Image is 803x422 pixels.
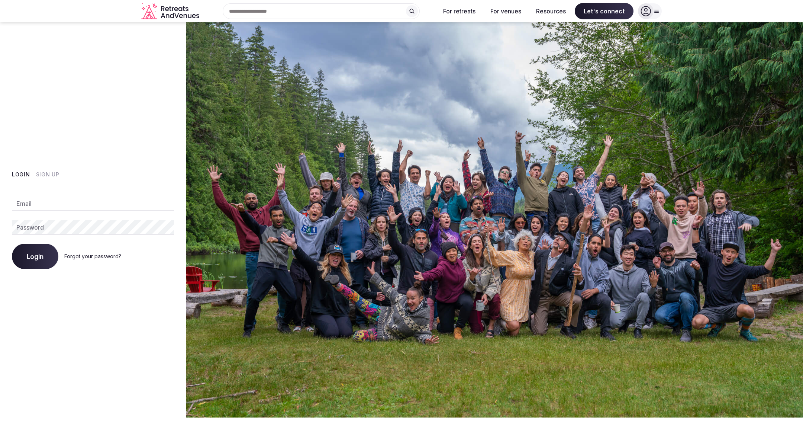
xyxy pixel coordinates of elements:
[575,3,633,19] span: Let's connect
[484,3,527,19] button: For venues
[12,171,30,178] button: Login
[530,3,572,19] button: Resources
[64,253,121,259] a: Forgot your password?
[186,22,803,418] img: My Account Background
[141,3,201,20] a: Visit the homepage
[437,3,481,19] button: For retreats
[12,244,58,269] button: Login
[27,253,43,260] span: Login
[141,3,201,20] svg: Retreats and Venues company logo
[36,171,59,178] button: Sign Up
